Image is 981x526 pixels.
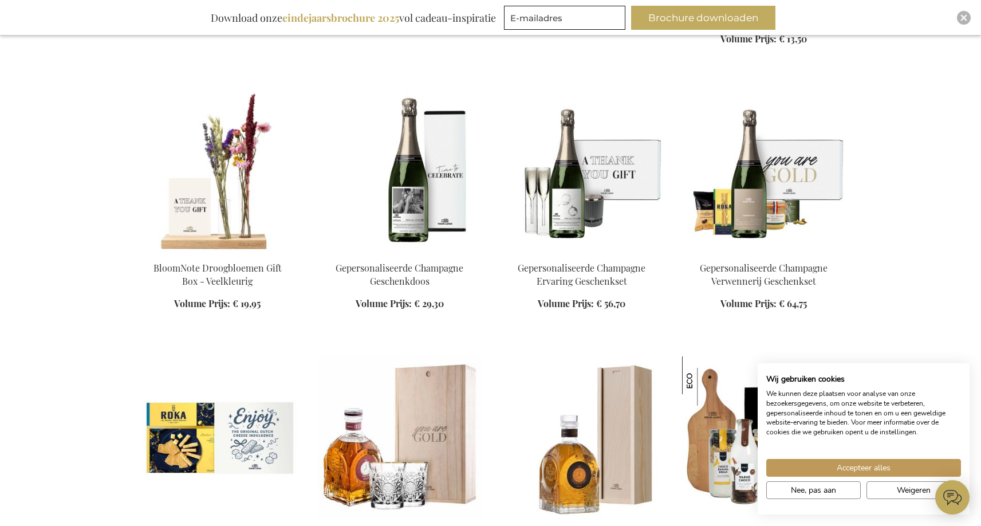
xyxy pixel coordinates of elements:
a: Volume Prijs: € 13,50 [720,33,807,46]
img: MM Antverpia Amaretto 1905 - Personalised Business Gift [500,356,664,517]
span: € 19,95 [233,297,261,309]
a: Volume Prijs: € 29,30 [356,297,444,311]
span: Volume Prijs: [720,297,777,309]
span: Nee, pas aan [791,484,836,496]
span: € 29,30 [414,297,444,309]
button: Accepteer alle cookies [766,459,961,477]
span: Weigeren [897,484,931,496]
button: Pas cookie voorkeuren aan [766,481,861,499]
img: Gepersonaliseerde Champagne Geschenkdoos [318,92,482,252]
span: Volume Prijs: [174,297,230,309]
iframe: belco-activator-frame [935,480,970,515]
a: Gepersonaliseerde Champagne Geschenkdoos [318,248,482,258]
a: Gepersonaliseerde Champagne Verwennerij Geschenkset [682,248,846,258]
p: We kunnen deze plaatsen voor analyse van onze bezoekersgegevens, om onze website te verbeteren, g... [766,389,961,437]
b: eindejaarsbrochure 2025 [282,11,399,25]
span: Volume Prijs: [538,297,594,309]
span: Accepteer alles [837,462,891,474]
div: Download onze vol cadeau-inspiratie [206,6,501,30]
img: Gepersonaliseerde Champagne Ervaring Geschenkset [500,92,664,252]
button: Brochure downloaden [631,6,775,30]
a: Gepersonaliseerde Champagne Geschenkdoos [336,262,463,287]
button: Alle cookies weigeren [866,481,961,499]
a: Gepersonaliseerde Champagne Ervaring Geschenkset [518,262,645,287]
img: Roka Collection Crispies & Sticks Gouda Cheese Gift Box [136,356,300,517]
span: € 64,75 [779,297,807,309]
img: MM Antverpia Rum Gift Set [318,356,482,517]
span: Volume Prijs: [356,297,412,309]
form: marketing offers and promotions [504,6,629,33]
img: Zoete Verwennerij Bakbox [682,356,731,406]
a: MM Antverpia Amaretto 1905 - Personalised Business Gift [500,512,664,523]
img: BloomNote Gift Box - Multicolor [136,92,300,252]
img: Gepersonaliseerde Champagne Verwennerij Geschenkset [682,92,846,252]
a: BloomNote Droogbloemen Gift Box - Veelkleurig [153,262,282,287]
input: E-mailadres [504,6,625,30]
img: Close [960,14,967,21]
a: Gepersonaliseerde Champagne Verwennerij Geschenkset [700,262,828,287]
h2: Wij gebruiken cookies [766,374,961,384]
span: € 56,70 [596,297,625,309]
span: Volume Prijs: [720,33,777,45]
a: Roka Collection Crispies & Sticks Gouda Cheese Gift Box [136,512,300,523]
a: BloomNote Gift Box - Multicolor [136,248,300,258]
img: Sweet Treats Baking Box [682,356,846,517]
a: Volume Prijs: € 56,70 [538,297,625,311]
a: Sweet Treats Baking Box Zoete Verwennerij Bakbox [682,512,846,523]
span: € 13,50 [779,33,807,45]
a: Gepersonaliseerde Champagne Ervaring Geschenkset [500,248,664,258]
a: Volume Prijs: € 64,75 [720,297,807,311]
a: Volume Prijs: € 19,95 [174,297,261,311]
a: MM Antverpia Rum Gift Set [318,512,482,523]
div: Close [957,11,971,25]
